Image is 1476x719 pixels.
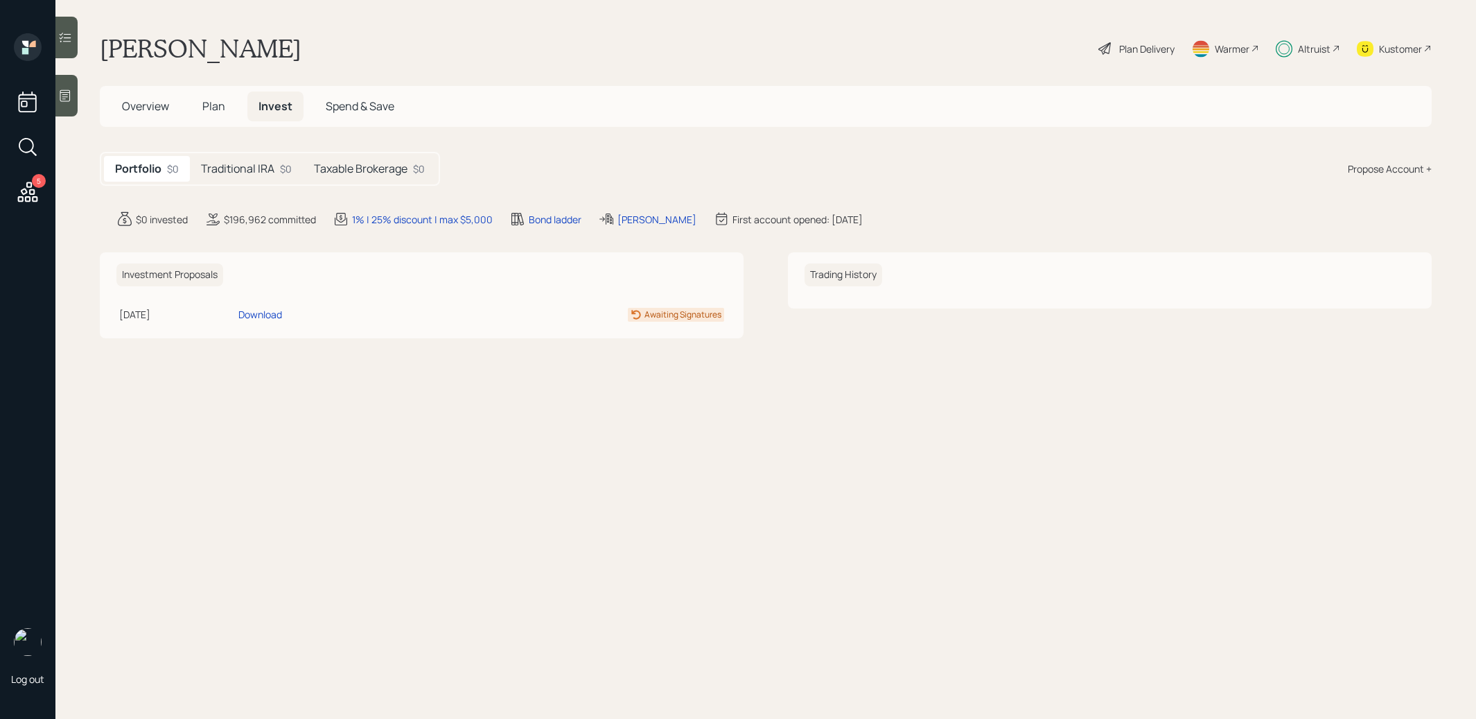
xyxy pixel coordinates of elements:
[136,212,188,227] div: $0 invested
[617,212,696,227] div: [PERSON_NAME]
[732,212,863,227] div: First account opened: [DATE]
[805,263,882,286] h6: Trading History
[14,628,42,656] img: treva-nostdahl-headshot.png
[1379,42,1422,56] div: Kustomer
[1298,42,1330,56] div: Altruist
[167,162,179,176] div: $0
[1119,42,1175,56] div: Plan Delivery
[644,309,721,321] div: Awaiting Signatures
[529,212,581,227] div: Bond ladder
[115,162,161,175] h5: Portfolio
[280,162,292,176] div: $0
[224,212,316,227] div: $196,962 committed
[116,263,223,286] h6: Investment Proposals
[1348,162,1432,176] div: Propose Account +
[11,673,44,686] div: Log out
[201,162,274,175] h5: Traditional IRA
[326,98,394,114] span: Spend & Save
[202,98,225,114] span: Plan
[122,98,169,114] span: Overview
[1215,42,1249,56] div: Warmer
[413,162,425,176] div: $0
[258,98,292,114] span: Invest
[119,307,233,322] div: [DATE]
[352,212,493,227] div: 1% | 25% discount | max $5,000
[100,33,301,64] h1: [PERSON_NAME]
[314,162,407,175] h5: Taxable Brokerage
[238,307,282,322] div: Download
[32,174,46,188] div: 5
